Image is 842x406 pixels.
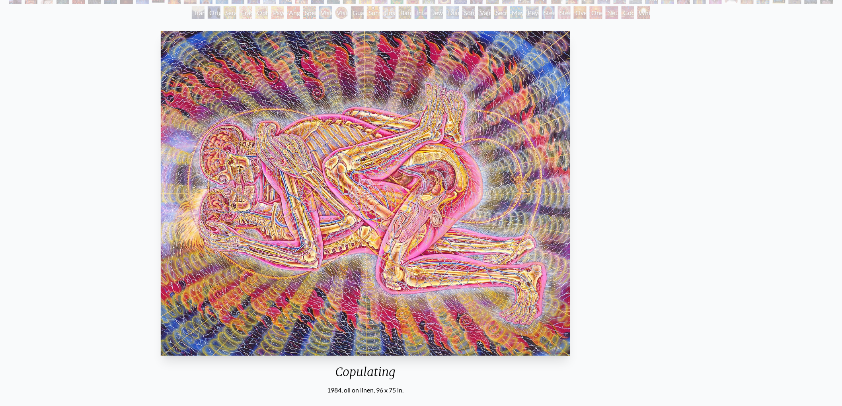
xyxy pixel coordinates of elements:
[335,6,348,19] div: Vision Crystal Tondo
[622,6,634,19] div: Godself
[606,6,618,19] div: Net of Being
[462,6,475,19] div: Song of Vajra Being
[303,6,316,19] div: Spectral Lotus
[351,6,364,19] div: Guardian of Infinite Vision
[399,6,411,19] div: Bardo Being
[287,6,300,19] div: Angel Skin
[526,6,539,19] div: Peyote Being
[158,385,573,395] div: 1984, oil on linen, 96 x 75 in.
[590,6,602,19] div: One
[478,6,491,19] div: Vajra Being
[542,6,555,19] div: Steeplehead 1
[431,6,443,19] div: Jewel Being
[637,6,650,19] div: White Light
[158,365,573,385] div: Copulating
[383,6,396,19] div: Cosmic Elf
[510,6,523,19] div: Mayan Being
[255,6,268,19] div: Ophanic Eyelash
[367,6,380,19] div: Sunyata
[494,6,507,19] div: Secret Writing Being
[319,6,332,19] div: Vision Crystal
[415,6,427,19] div: Interbeing
[192,6,205,19] div: Transfiguration
[558,6,571,19] div: Steeplehead 2
[208,6,220,19] div: Original Face
[271,6,284,19] div: Psychomicrograph of a Fractal Paisley Cherub Feather Tip
[224,6,236,19] div: Seraphic Transport Docking on the Third Eye
[574,6,587,19] div: Oversoul
[240,6,252,19] div: Fractal Eyes
[446,6,459,19] div: Diamond Being
[161,31,570,356] img: Copulating-1984-Alex-Grey-watermarked.jpg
